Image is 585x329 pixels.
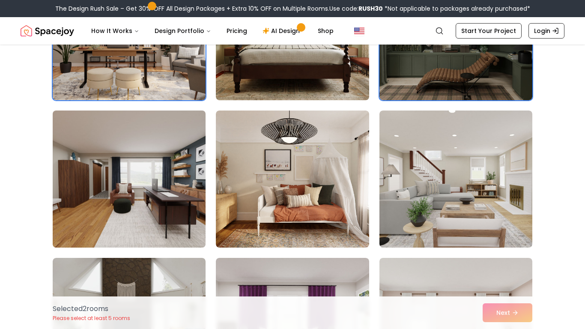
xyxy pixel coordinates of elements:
a: Shop [311,22,340,39]
p: Selected 2 room s [53,304,130,314]
img: Spacejoy Logo [21,22,74,39]
img: Room room-15 [379,111,532,248]
span: Use code: [329,4,383,13]
a: Spacejoy [21,22,74,39]
p: Please select at least 5 rooms [53,315,130,322]
img: Room room-14 [216,111,369,248]
img: Room room-13 [49,107,209,251]
div: The Design Rush Sale – Get 30% OFF All Design Packages + Extra 10% OFF on Multiple Rooms. [55,4,530,13]
nav: Main [84,22,340,39]
span: *Not applicable to packages already purchased* [383,4,530,13]
a: Start Your Project [456,23,522,39]
img: United States [354,26,364,36]
a: AI Design [256,22,309,39]
b: RUSH30 [358,4,383,13]
nav: Global [21,17,564,45]
button: Design Portfolio [148,22,218,39]
a: Login [528,23,564,39]
a: Pricing [220,22,254,39]
button: How It Works [84,22,146,39]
